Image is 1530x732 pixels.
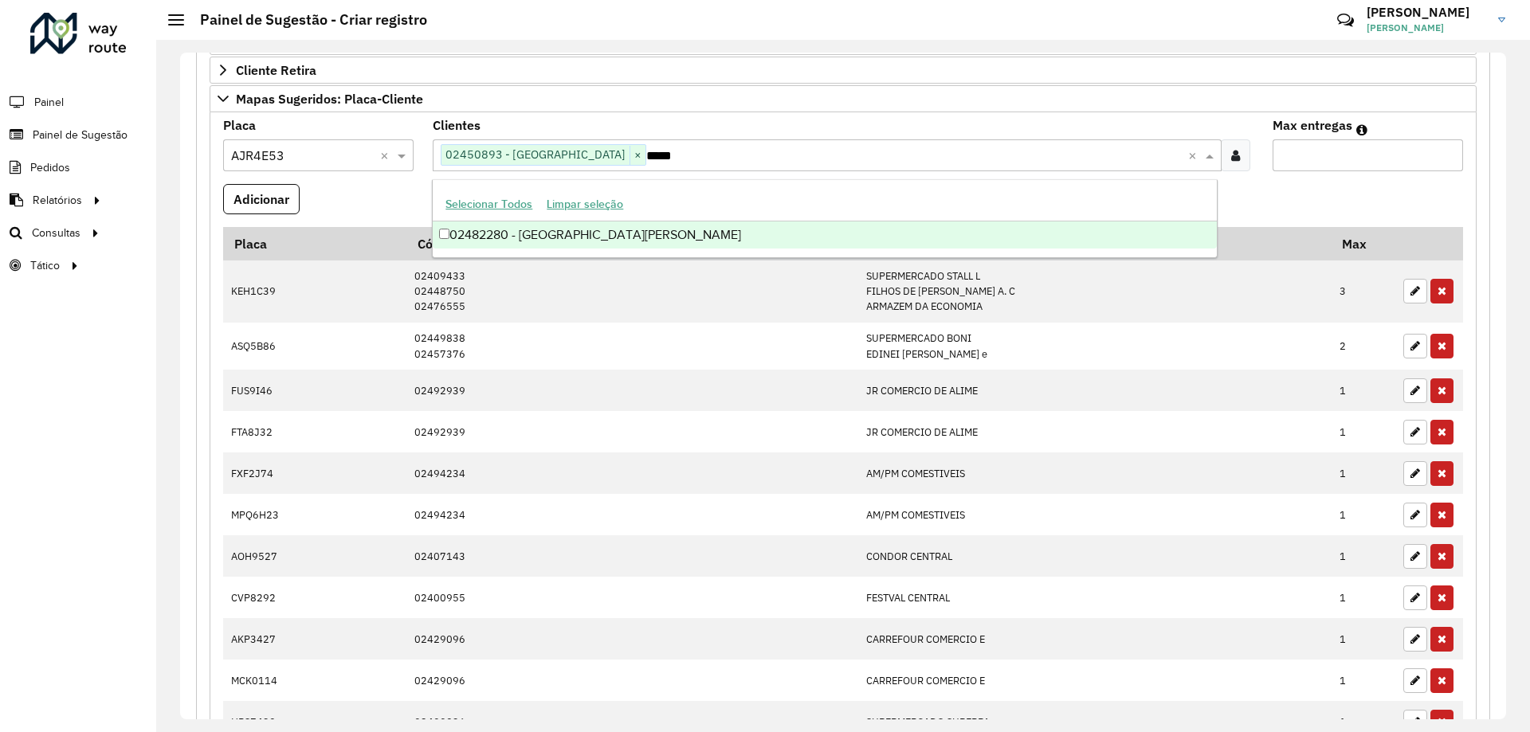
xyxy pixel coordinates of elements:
a: Mapas Sugeridos: Placa-Cliente [210,85,1477,112]
span: Painel de Sugestão [33,127,127,143]
span: Clear all [1188,146,1202,165]
td: 1 [1332,535,1395,577]
span: × [630,146,645,165]
td: 1 [1332,618,1395,660]
em: Máximo de clientes que serão colocados na mesma rota com os clientes informados [1356,123,1367,136]
label: Max entregas [1273,115,1352,135]
td: 02449838 02457376 [406,323,858,370]
span: [PERSON_NAME] [1367,21,1486,35]
td: 1 [1332,452,1395,494]
th: Max [1332,227,1395,260]
td: CARREFOUR COMERCIO E [857,618,1331,660]
span: Relatórios [33,192,82,209]
span: Cliente Retira [236,64,316,76]
td: 1 [1332,370,1395,411]
span: Consultas [32,225,80,241]
button: Limpar seleção [539,192,630,217]
td: 02494234 [406,452,858,494]
td: 02492939 [406,411,858,452]
td: FTA8J32 [223,411,406,452]
a: Cliente Retira [210,57,1477,84]
td: SUPERMERCADO BONI EDINEI [PERSON_NAME] e [857,323,1331,370]
td: AOH9527 [223,535,406,577]
td: 1 [1332,577,1395,618]
td: 02409433 02448750 02476555 [406,260,858,323]
span: Mapas Sugeridos: Placa-Cliente [236,92,423,105]
span: Pedidos [30,159,70,176]
span: Painel [34,94,64,111]
label: Clientes [433,115,481,135]
a: Contato Rápido [1328,3,1363,37]
td: FESTVAL CENTRAL [857,577,1331,618]
td: 02429096 [406,618,858,660]
span: Clear all [380,146,394,165]
td: 02429096 [406,660,858,701]
h2: Painel de Sugestão - Criar registro [184,11,427,29]
h3: [PERSON_NAME] [1367,5,1486,20]
span: 02450893 - [GEOGRAPHIC_DATA] [441,145,630,164]
td: JR COMERCIO DE ALIME [857,411,1331,452]
th: Placa [223,227,406,260]
td: 2 [1332,323,1395,370]
td: SUPERMERCADO STALL L FILHOS DE [PERSON_NAME] A. C ARMAZEM DA ECONOMIA [857,260,1331,323]
td: 02407143 [406,535,858,577]
td: 1 [1332,411,1395,452]
td: 1 [1332,494,1395,535]
th: Código Cliente [406,227,858,260]
td: 1 [1332,660,1395,701]
td: CARREFOUR COMERCIO E [857,660,1331,701]
td: 02400955 [406,577,858,618]
label: Placa [223,115,256,135]
td: KEH1C39 [223,260,406,323]
span: Tático [30,257,60,274]
td: AM/PM COMESTIVEIS [857,452,1331,494]
td: 02492939 [406,370,858,411]
td: 02494234 [406,494,858,535]
td: AM/PM COMESTIVEIS [857,494,1331,535]
td: CONDOR CENTRAL [857,535,1331,577]
td: CVP8292 [223,577,406,618]
td: AKP3427 [223,618,406,660]
td: MCK0114 [223,660,406,701]
button: Selecionar Todos [438,192,539,217]
td: FUS9I46 [223,370,406,411]
button: Adicionar [223,184,300,214]
td: 3 [1332,260,1395,323]
ng-dropdown-panel: Options list [432,179,1217,258]
td: MPQ6H23 [223,494,406,535]
td: ASQ5B86 [223,323,406,370]
td: FXF2J74 [223,452,406,494]
div: 02482280 - [GEOGRAPHIC_DATA][PERSON_NAME] [433,221,1216,249]
td: JR COMERCIO DE ALIME [857,370,1331,411]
